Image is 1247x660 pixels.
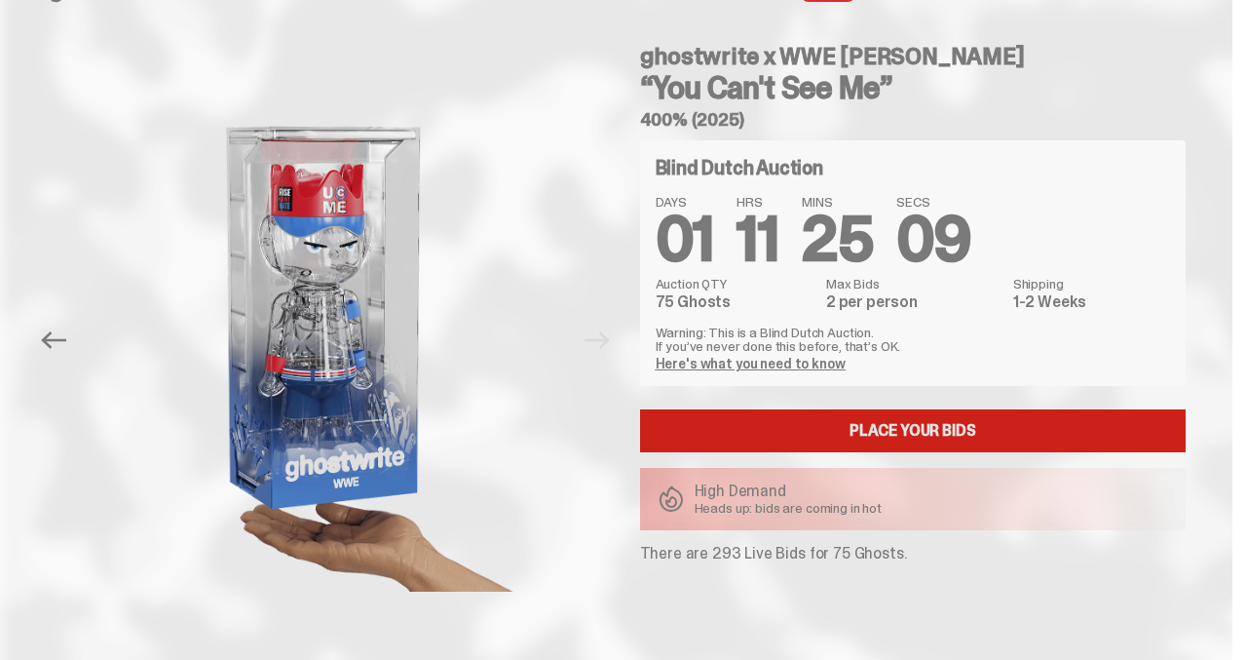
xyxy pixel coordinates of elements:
[656,158,823,177] h4: Blind Dutch Auction
[737,199,778,280] span: 11
[695,501,883,515] p: Heads up: bids are coming in hot
[826,277,1001,291] dt: Max Bids
[1013,277,1170,291] dt: Shipping
[1013,294,1170,310] dd: 1-2 Weeks
[802,195,873,209] span: MINS
[656,277,814,291] dt: Auction QTY
[656,294,814,310] dd: 75 Ghosts
[802,199,873,280] span: 25
[640,72,1187,103] h3: “You Can't See Me”
[656,355,846,372] a: Here's what you need to know
[656,195,714,209] span: DAYS
[656,326,1171,353] p: Warning: This is a Blind Dutch Auction. If you’ve never done this before, that’s OK.
[640,409,1187,452] a: Place your Bids
[640,111,1187,129] h5: 400% (2025)
[640,546,1187,562] p: There are 293 Live Bids for 75 Ghosts.
[32,319,75,362] button: Previous
[656,199,714,280] span: 01
[826,294,1001,310] dd: 2 per person
[640,45,1187,68] h4: ghostwrite x WWE [PERSON_NAME]
[896,199,971,280] span: 09
[81,29,571,641] img: ghostwrite%20wwe%20scale.png
[737,195,778,209] span: HRS
[896,195,971,209] span: SECS
[695,484,883,499] p: High Demand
